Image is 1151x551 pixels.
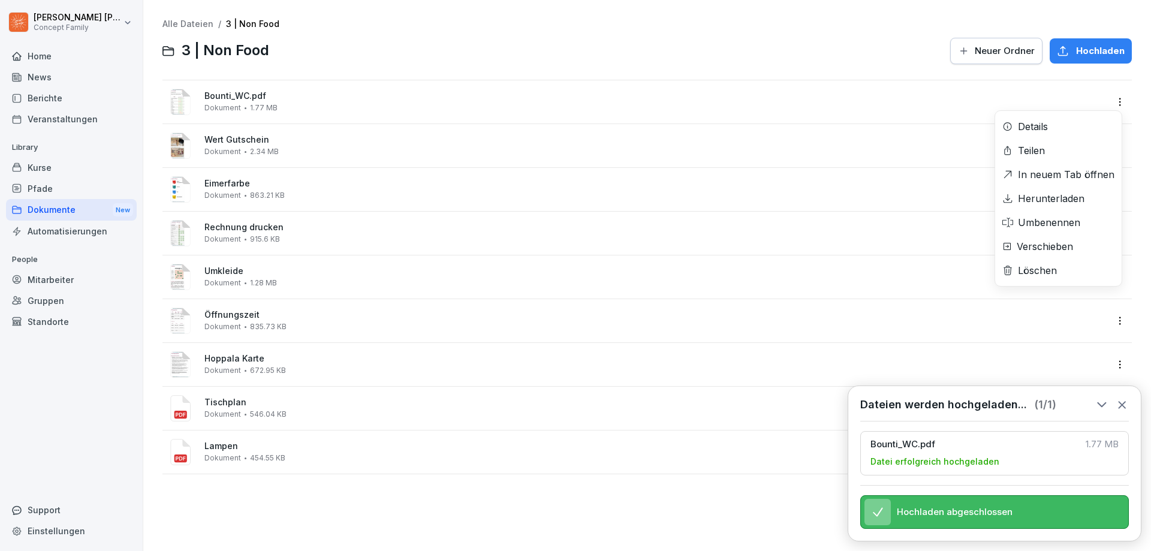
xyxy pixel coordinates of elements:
[1018,119,1048,134] div: Details
[975,44,1035,58] span: Neuer Ordner
[1017,239,1073,254] div: Verschieben
[1018,191,1084,206] div: Herunterladen
[1018,215,1080,230] div: Umbenennen
[1018,167,1114,182] div: In neuem Tab öffnen
[1076,44,1125,58] span: Hochladen
[1018,143,1045,158] div: Teilen
[1018,263,1057,278] div: Löschen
